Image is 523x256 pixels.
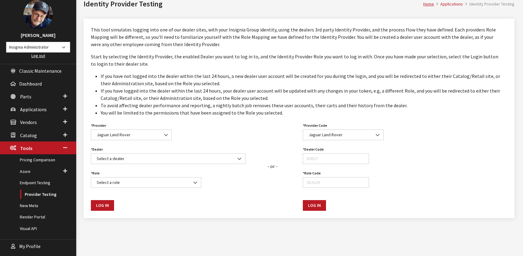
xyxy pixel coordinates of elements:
[91,147,103,152] label: Dealer
[20,145,32,151] span: Tools
[91,26,501,48] p: This tool simulates logging into one of our dealer sites, with your Insignia Group identity, usin...
[303,147,324,152] label: Dealer Code
[303,130,384,140] span: Jaguar Land Rover
[19,81,42,87] span: Dashboard
[95,155,242,162] span: Select a dealer
[95,179,197,186] span: Select a role
[20,169,30,174] span: Azure
[101,87,501,102] li: If you have logged into the dealer within the last 24 hours, your dealer user account will be upd...
[91,153,245,164] span: Select a dealer
[303,177,369,188] input: DEALER
[19,68,62,74] span: Classic Maintenance
[463,1,514,7] li: Identity Provider Testing
[19,243,41,249] span: My Profile
[95,132,168,138] span: Jaguar Land Rover
[20,119,37,126] span: Vendors
[303,123,327,128] label: Provider Code
[91,130,172,140] span: Jaguar Land Rover
[6,31,70,39] h3: [PERSON_NAME]
[423,1,434,7] a: Home
[91,170,100,176] label: Role
[91,53,501,68] p: Start by selecting the Identity Provider, the enabled Dealer you want to log in to, and the Ident...
[91,177,201,188] span: Select a role
[20,106,47,112] span: Applications
[267,163,278,170] div: - or -
[101,102,501,109] li: To avoid affecting dealer performance and reporting, a nightly batch job removes these user accou...
[303,153,369,164] input: R0627
[91,123,106,128] label: Provider
[307,132,380,138] span: Jaguar Land Rover
[101,72,501,87] li: If you have not logged into the dealer within the last 24 hours, a new dealer user account will b...
[20,132,37,138] span: Catalog
[20,93,31,100] span: Parts
[303,200,326,211] button: Log In
[101,109,501,116] li: You will be limited to the permissions that have been assigned to the Role you selected.
[91,200,114,211] button: Log In
[303,170,321,176] label: Role Code
[31,53,45,58] a: Log out
[434,1,463,7] li: Applications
